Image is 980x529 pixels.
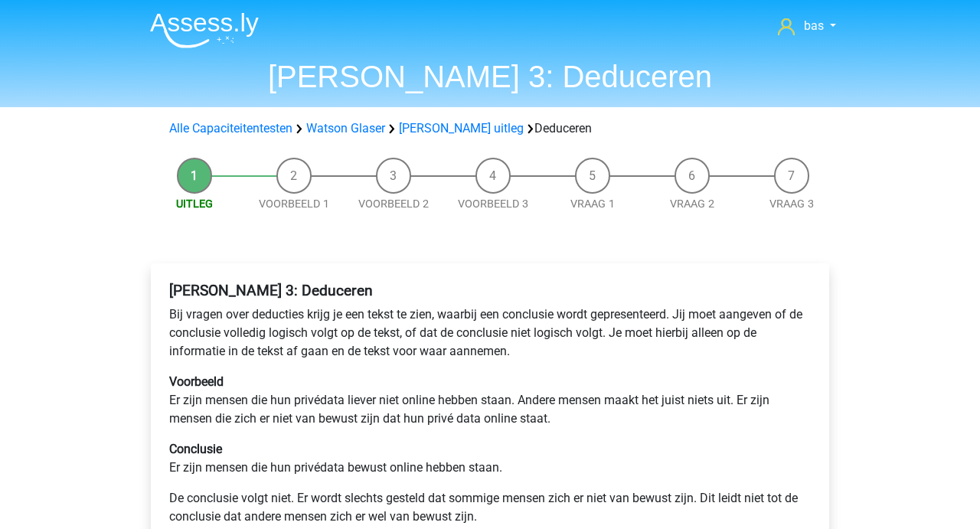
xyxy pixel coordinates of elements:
a: Voorbeeld 1 [259,198,329,211]
a: Vraag 1 [570,198,615,211]
p: De conclusie volgt niet. Er wordt slechts gesteld dat sommige mensen zich er niet van bewust zijn... [169,489,811,526]
a: Voorbeeld 3 [458,198,528,211]
span: bas [804,18,824,33]
img: Assessly [150,12,259,48]
a: [PERSON_NAME] uitleg [399,121,524,136]
a: Uitleg [176,198,213,211]
a: Alle Capaciteitentesten [169,121,292,136]
b: Voorbeeld [169,374,224,389]
b: [PERSON_NAME] 3: Deduceren [169,282,373,299]
a: bas [772,17,842,35]
a: Vraag 3 [769,198,814,211]
p: Er zijn mensen die hun privédata bewust online hebben staan. [169,440,811,477]
p: Bij vragen over deducties krijg je een tekst te zien, waarbij een conclusie wordt gepresenteerd. ... [169,305,811,361]
b: Conclusie [169,442,222,456]
p: Er zijn mensen die hun privédata liever niet online hebben staan. Andere mensen maakt het juist n... [169,373,811,428]
h1: [PERSON_NAME] 3: Deduceren [138,58,842,95]
a: Vraag 2 [670,198,714,211]
div: Deduceren [163,119,817,138]
a: Voorbeeld 2 [358,198,429,211]
a: Watson Glaser [306,121,385,136]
